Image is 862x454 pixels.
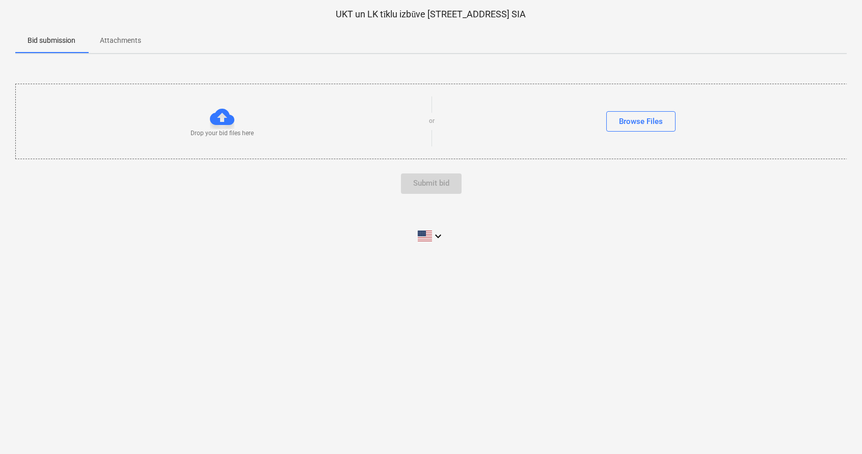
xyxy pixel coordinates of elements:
p: UKT un LK tīklu izbūve [STREET_ADDRESS] SIA [15,8,847,20]
p: Bid submission [28,35,75,46]
p: Attachments [100,35,141,46]
p: or [429,117,435,125]
i: keyboard_arrow_down [432,230,444,242]
p: Drop your bid files here [191,129,254,138]
div: Drop your bid files hereorBrowse Files [15,84,848,159]
button: Browse Files [606,111,676,132]
div: Browse Files [619,115,663,128]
